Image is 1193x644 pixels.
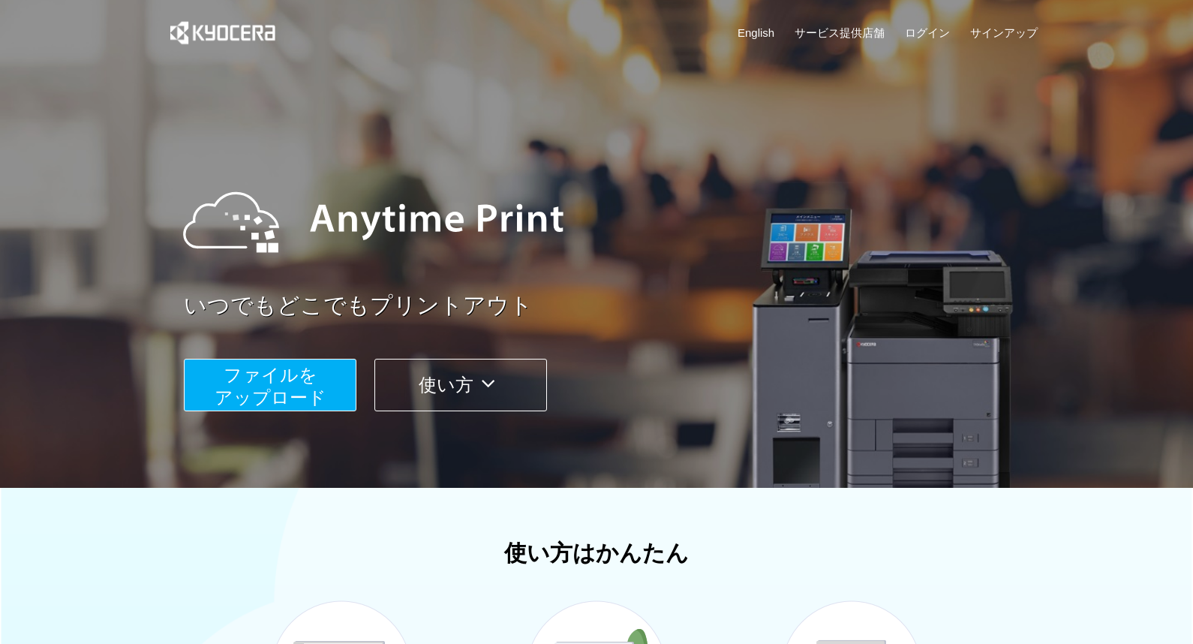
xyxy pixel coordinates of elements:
[184,359,356,411] button: ファイルを​​アップロード
[795,25,885,41] a: サービス提供店舗
[970,25,1038,41] a: サインアップ
[215,365,326,408] span: ファイルを ​​アップロード
[738,25,774,41] a: English
[184,290,1047,322] a: いつでもどこでもプリントアウト
[374,359,547,411] button: 使い方
[905,25,950,41] a: ログイン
